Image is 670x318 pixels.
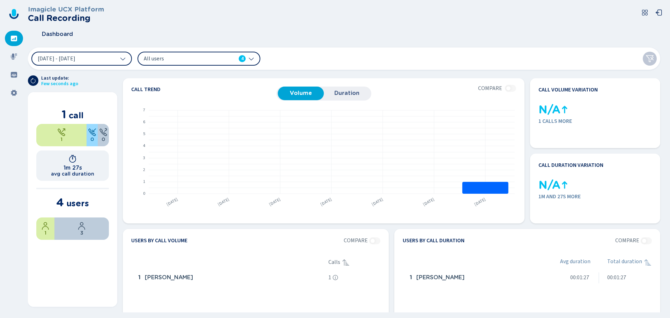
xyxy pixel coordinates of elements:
[143,119,145,125] text: 6
[410,274,412,281] span: 1
[66,198,89,208] span: users
[319,196,333,207] text: [DATE]
[655,9,662,16] svg: box-arrow-left
[615,237,639,244] span: Compare
[344,237,368,244] span: Compare
[98,124,109,146] div: 0%
[241,55,244,62] span: 4
[28,6,104,13] h3: Imagicle UCX Platform
[144,55,224,62] span: All users
[281,90,320,96] span: Volume
[165,196,179,207] text: [DATE]
[131,237,187,244] h4: Users by call volume
[560,258,590,267] span: Avg duration
[87,124,98,146] div: 0%
[143,155,145,161] text: 3
[403,237,464,244] h4: Users by call duration
[143,131,145,137] text: 5
[422,196,435,207] text: [DATE]
[45,230,46,236] span: 1
[120,56,126,61] svg: chevron-down
[30,78,36,83] svg: arrow-clockwise
[41,81,78,87] span: Few seconds ago
[342,258,350,267] div: Sorted ascending, click to sort descending
[328,258,380,267] div: Calls
[28,13,104,23] h2: Call Recording
[145,274,193,281] span: [PERSON_NAME]
[10,35,17,42] svg: dashboard-filled
[135,271,326,285] div: Sunail Sharafudeen
[62,108,66,121] span: 1
[57,128,66,136] svg: telephone-outbound
[538,104,550,115] div: 0 calls in the previous period, impossible to calculate the % variation
[333,275,338,280] svg: info-circle
[407,271,543,285] div: Sunail Sharafudeen
[560,181,569,189] svg: kpi-up
[248,56,254,61] svg: chevron-down
[478,85,502,91] span: Compare
[143,143,145,149] text: 4
[143,179,145,185] text: 1
[88,128,96,136] svg: telephone-inbound
[80,230,83,236] span: 3
[538,118,652,124] span: 1 calls more
[5,67,23,82] div: Groups
[36,124,87,146] div: 100%
[538,162,603,168] h4: Call duration variation
[102,136,105,142] span: 0
[42,31,73,37] span: Dashboard
[10,53,17,60] svg: mic-fill
[538,179,550,191] div: 0 calls in the previous period, impossible to calculate the % variation
[38,56,75,61] span: [DATE] - [DATE]
[570,274,589,281] span: 00:01:27
[643,258,652,267] svg: sortAscending
[615,237,652,244] section: No data for 18 Sep 2025 - 24 Sep 2025
[324,87,370,100] button: Duration
[217,196,230,207] text: [DATE]
[538,87,598,93] h4: Call volume variation
[416,274,464,281] span: [PERSON_NAME]
[51,171,94,177] h2: avg call duration
[68,155,77,163] svg: timer
[69,110,83,120] span: call
[56,195,64,209] span: 4
[268,196,282,207] text: [DATE]
[36,217,54,240] div: 25%
[344,237,380,244] section: No data for 18 Sep 2025 - 24 Sep 2025
[328,274,331,281] span: 1
[61,136,62,142] span: 1
[41,222,50,230] svg: user-profile
[5,49,23,64] div: Recordings
[473,196,487,207] text: [DATE]
[342,258,350,267] svg: sortAscending
[10,71,17,78] svg: groups-filled
[278,87,324,100] button: Volume
[99,128,107,136] svg: unknown-call
[327,90,366,96] span: Duration
[538,179,560,192] span: N/A
[607,274,626,281] span: 00:01:27
[646,54,654,63] svg: funnel-disabled
[643,52,657,66] button: Clear filters
[143,191,145,197] text: 0
[538,193,652,200] span: 1m and 27s more
[54,217,109,240] div: 75%
[5,85,23,101] div: Settings
[143,167,145,173] text: 2
[607,258,642,267] span: Total duration
[31,52,132,66] button: [DATE] - [DATE]
[643,258,652,267] div: Sorted ascending, click to sort descending
[77,222,86,230] svg: user-profile
[90,136,94,142] span: 0
[143,107,145,113] text: 7
[5,31,23,46] div: Dashboard
[560,105,569,114] svg: kpi-up
[131,87,276,92] h4: Call trend
[41,75,78,81] span: Last update:
[64,164,82,171] h1: 1m 27s
[538,103,560,116] span: N/A
[371,196,384,207] text: [DATE]
[607,258,652,267] div: Total duration
[138,274,141,281] span: 1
